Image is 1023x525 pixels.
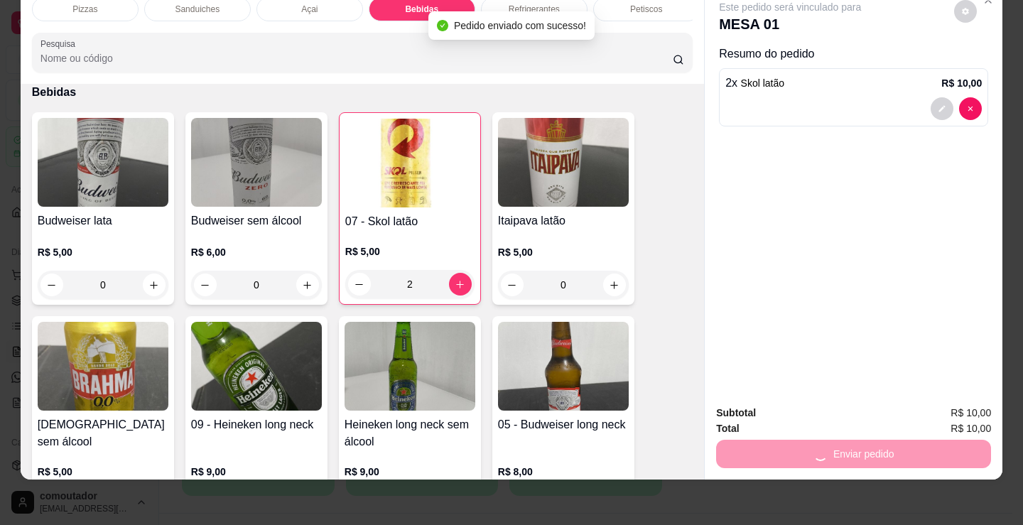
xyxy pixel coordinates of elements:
p: Resumo do pedido [719,45,988,63]
h4: Budweiser lata [38,212,168,229]
button: increase-product-quantity [603,274,626,296]
p: R$ 9,00 [345,465,475,479]
p: Petiscos [630,4,662,15]
span: check-circle [437,20,448,31]
h4: 07 - Skol latão [345,213,475,230]
button: increase-product-quantity [296,274,319,296]
span: R$ 10,00 [951,421,991,436]
img: product-image [191,322,322,411]
p: R$ 6,00 [191,245,322,259]
button: increase-product-quantity [143,274,166,296]
button: decrease-product-quantity [501,274,524,296]
label: Pesquisa [40,38,80,50]
h4: Heineken long neck sem álcool [345,416,475,450]
p: R$ 8,00 [498,465,629,479]
img: product-image [38,118,168,207]
button: decrease-product-quantity [931,97,953,120]
p: Refrigerantes [509,4,560,15]
span: Pedido enviado com sucesso! [454,20,586,31]
img: product-image [498,322,629,411]
span: R$ 10,00 [951,405,991,421]
p: R$ 5,00 [38,465,168,479]
p: Sanduiches [175,4,220,15]
h4: Itaipava latão [498,212,629,229]
span: Skol latão [741,77,784,89]
p: R$ 5,00 [38,245,168,259]
button: decrease-product-quantity [959,97,982,120]
img: product-image [345,119,475,207]
h4: 05 - Budweiser long neck [498,416,629,433]
h4: 09 - Heineken long neck [191,416,322,433]
p: R$ 10,00 [941,76,982,90]
img: product-image [38,322,168,411]
p: R$ 5,00 [345,244,475,259]
img: product-image [498,118,629,207]
button: increase-product-quantity [449,273,472,296]
button: decrease-product-quantity [348,273,371,296]
p: Bebidas [32,84,693,101]
button: decrease-product-quantity [40,274,63,296]
p: R$ 5,00 [498,245,629,259]
button: decrease-product-quantity [194,274,217,296]
strong: Subtotal [716,407,756,418]
p: Açai [301,4,318,15]
input: Pesquisa [40,51,673,65]
img: product-image [345,322,475,411]
strong: Total [716,423,739,434]
h4: Budweiser sem álcool [191,212,322,229]
p: 2 x [725,75,784,92]
p: MESA 01 [719,14,861,34]
img: product-image [191,118,322,207]
p: R$ 9,00 [191,465,322,479]
h4: [DEMOGRAPHIC_DATA] sem álcool [38,416,168,450]
p: Pizzas [72,4,97,15]
p: Bebidas [405,4,438,15]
